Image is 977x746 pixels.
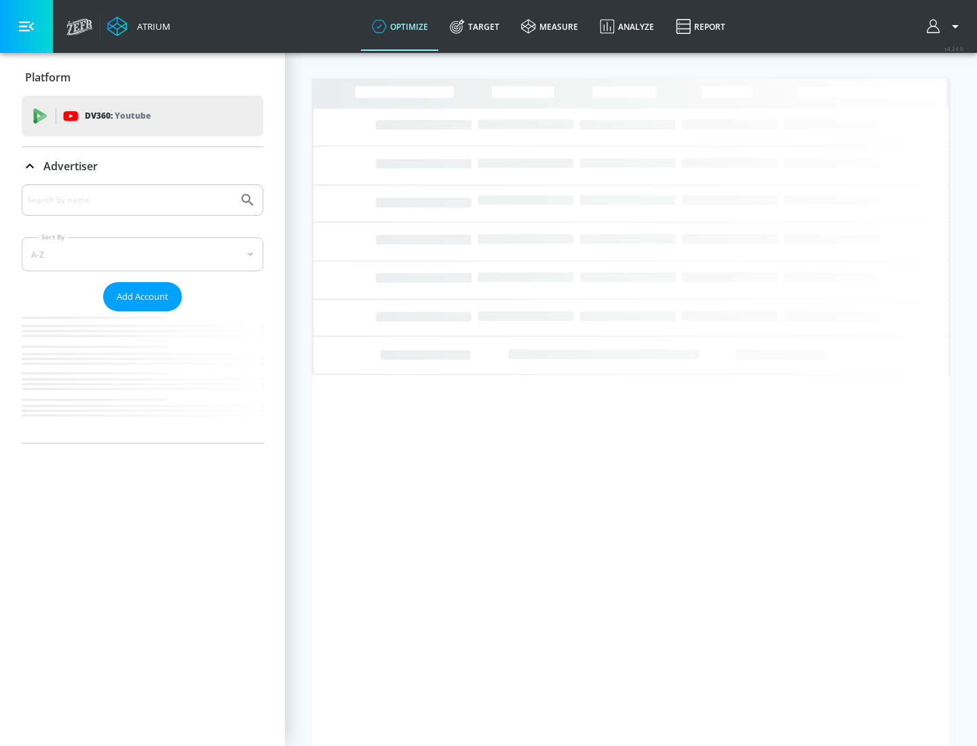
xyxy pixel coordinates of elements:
a: Report [665,2,736,51]
div: Platform [22,58,263,96]
span: Add Account [117,289,168,305]
p: DV360: [85,109,151,123]
div: Advertiser [22,184,263,443]
button: Add Account [103,282,182,311]
a: Analyze [589,2,665,51]
a: measure [510,2,589,51]
p: Youtube [115,109,151,123]
input: Search by name [27,191,233,209]
p: Platform [25,70,71,85]
div: Atrium [132,20,170,33]
a: Target [439,2,510,51]
p: Advertiser [43,159,98,174]
a: Atrium [107,16,170,37]
nav: list of Advertiser [22,311,263,443]
div: Advertiser [22,147,263,185]
a: optimize [361,2,439,51]
span: v 4.24.0 [944,45,963,52]
div: A-Z [22,237,263,271]
div: DV360: Youtube [22,96,263,136]
label: Sort By [39,233,68,241]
